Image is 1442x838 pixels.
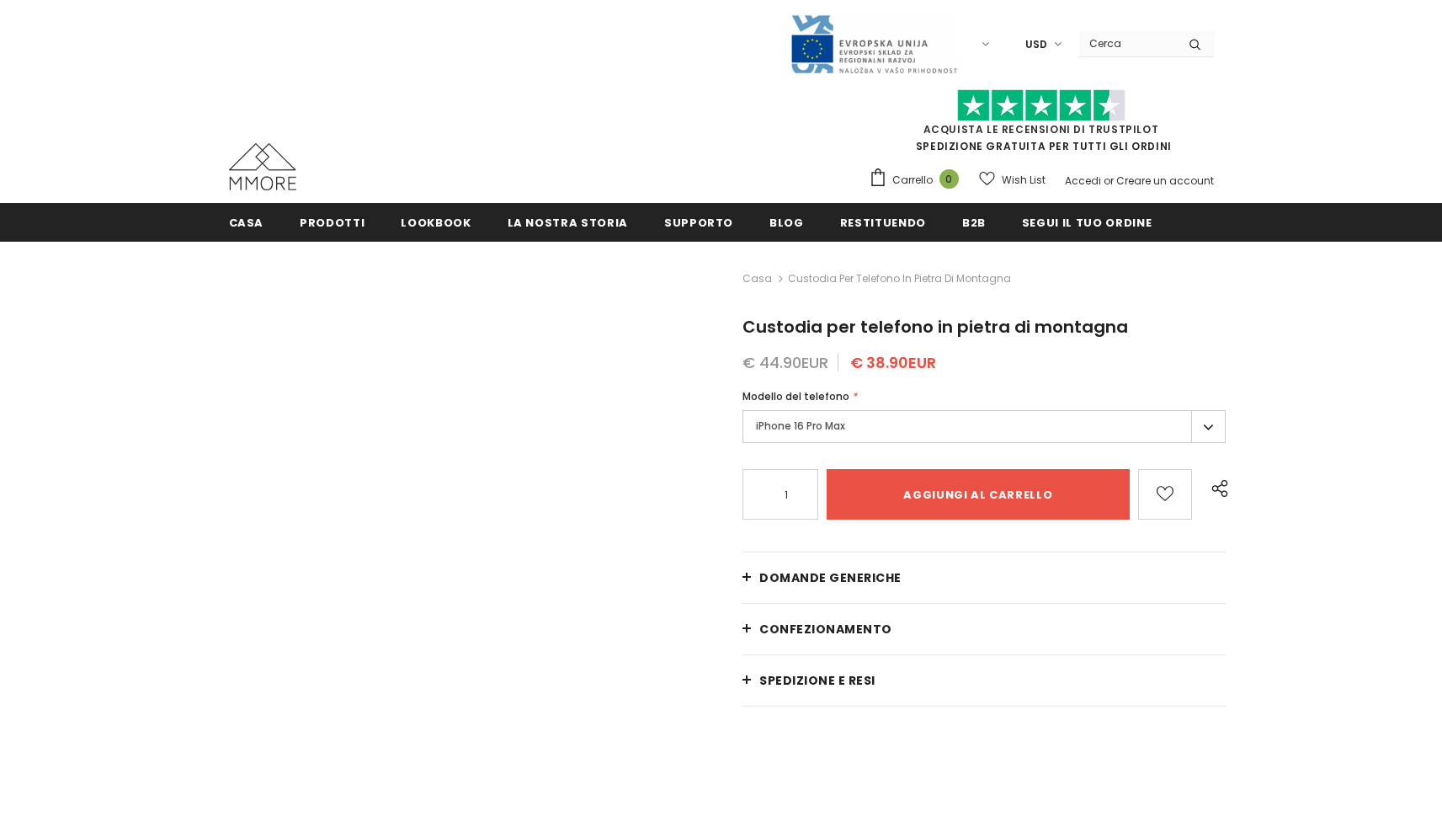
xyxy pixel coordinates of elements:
[957,89,1125,122] img: Fidati di Pilot Stars
[840,203,926,241] a: Restituendo
[759,621,892,638] span: CONFEZIONAMENTO
[1104,173,1114,188] span: or
[508,203,628,241] a: La nostra storia
[788,269,1011,289] span: Custodia per telefono in pietra di montagna
[979,165,1046,195] a: Wish List
[300,215,364,231] span: Prodotti
[962,203,986,241] a: B2B
[1116,173,1214,188] a: Creare un account
[229,215,264,231] span: Casa
[1022,203,1152,241] a: Segui il tuo ordine
[229,143,296,190] img: Casi MMORE
[790,36,958,51] a: Javni Razpis
[664,215,733,231] span: supporto
[401,203,471,241] a: Lookbook
[759,569,902,586] span: Domande generiche
[869,97,1214,153] span: SPEDIZIONE GRATUITA PER TUTTI GLI ORDINI
[742,410,1226,443] label: iPhone 16 Pro Max
[742,389,849,403] span: Modello del telefono
[769,215,804,231] span: Blog
[1002,172,1046,189] span: Wish List
[664,203,733,241] a: supporto
[508,215,628,231] span: La nostra storia
[742,655,1226,706] a: Spedizione e resi
[759,672,875,689] span: Spedizione e resi
[742,269,772,289] a: Casa
[1079,31,1176,56] input: Search Site
[742,604,1226,654] a: CONFEZIONAMENTO
[840,215,926,231] span: Restituendo
[742,352,828,373] span: € 44.90EUR
[1022,215,1152,231] span: Segui il tuo ordine
[850,352,936,373] span: € 38.90EUR
[742,552,1226,603] a: Domande generiche
[962,215,986,231] span: B2B
[939,169,959,189] span: 0
[1065,173,1101,188] a: Accedi
[401,215,471,231] span: Lookbook
[769,203,804,241] a: Blog
[869,168,967,193] a: Carrello 0
[827,469,1129,520] input: Aggiungi al carrello
[742,315,1128,339] span: Custodia per telefono in pietra di montagna
[1025,36,1047,53] span: USD
[229,203,264,241] a: Casa
[892,172,933,189] span: Carrello
[923,122,1159,136] a: Acquista le recensioni di TrustPilot
[300,203,364,241] a: Prodotti
[790,13,958,75] img: Javni Razpis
